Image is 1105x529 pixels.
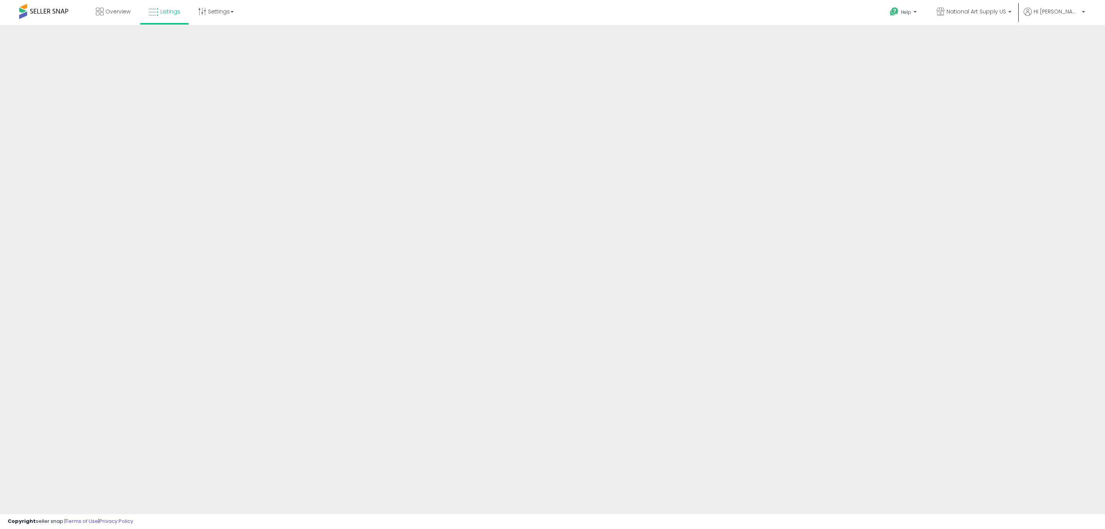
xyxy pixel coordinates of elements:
i: Get Help [889,7,899,17]
a: Hi [PERSON_NAME] [1024,8,1085,25]
span: Help [901,9,911,15]
span: Overview [106,8,130,15]
span: National Art Supply US [947,8,1006,15]
a: Help [884,1,924,25]
span: Hi [PERSON_NAME] [1034,8,1080,15]
span: Listings [160,8,180,15]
